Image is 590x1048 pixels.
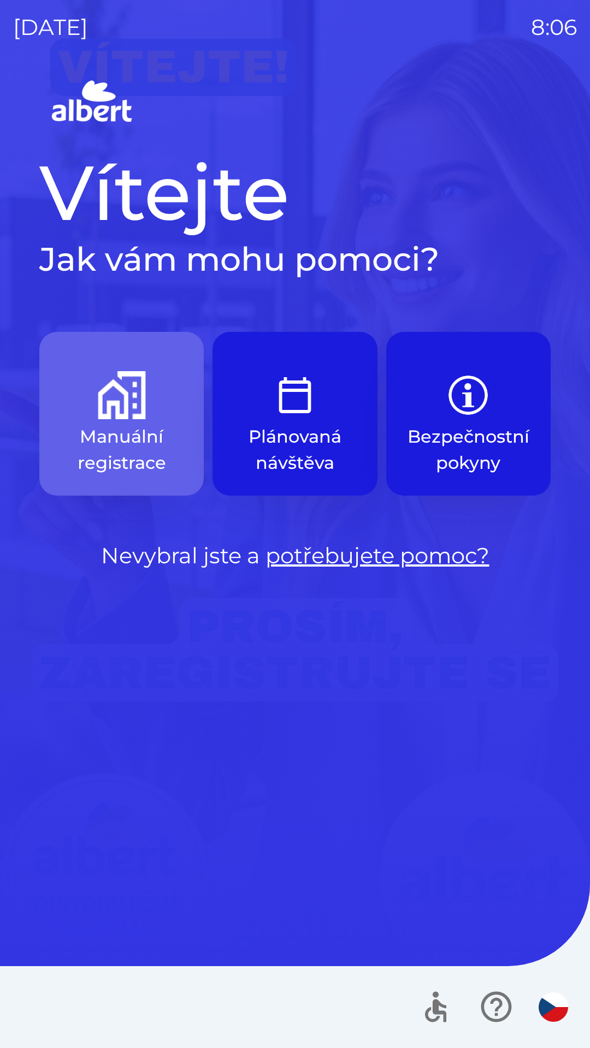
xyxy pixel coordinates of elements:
[444,371,492,419] img: b85e123a-dd5f-4e82-bd26-90b222bbbbcf.png
[39,76,551,129] img: Logo
[98,371,146,419] img: d73f94ca-8ab6-4a86-aa04-b3561b69ae4e.png
[408,424,529,476] p: Bezpečnostní pokyny
[39,239,551,279] h2: Jak vám mohu pomoci?
[39,539,551,572] p: Nevybral jste a
[531,11,577,44] p: 8:06
[539,992,568,1022] img: cs flag
[271,371,319,419] img: e9efe3d3-6003-445a-8475-3fd9a2e5368f.png
[386,332,551,496] button: Bezpečnostní pokyny
[13,11,88,44] p: [DATE]
[213,332,377,496] button: Plánovaná návštěva
[265,542,489,569] a: potřebujete pomoc?
[239,424,351,476] p: Plánovaná návštěva
[39,332,204,496] button: Manuální registrace
[66,424,178,476] p: Manuální registrace
[39,146,551,239] h1: Vítejte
